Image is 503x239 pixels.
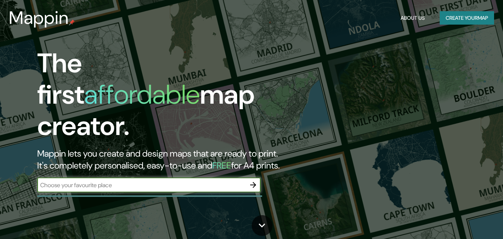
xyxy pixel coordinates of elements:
[84,77,200,112] h1: affordable
[212,160,231,171] h5: FREE
[440,11,494,25] button: Create yourmap
[37,48,289,148] h1: The first map creator.
[398,11,428,25] button: About Us
[37,181,246,189] input: Choose your favourite place
[9,7,69,28] h3: Mappin
[37,148,289,172] h2: Mappin lets you create and design maps that are ready to print. It's completely personalised, eas...
[69,19,75,25] img: mappin-pin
